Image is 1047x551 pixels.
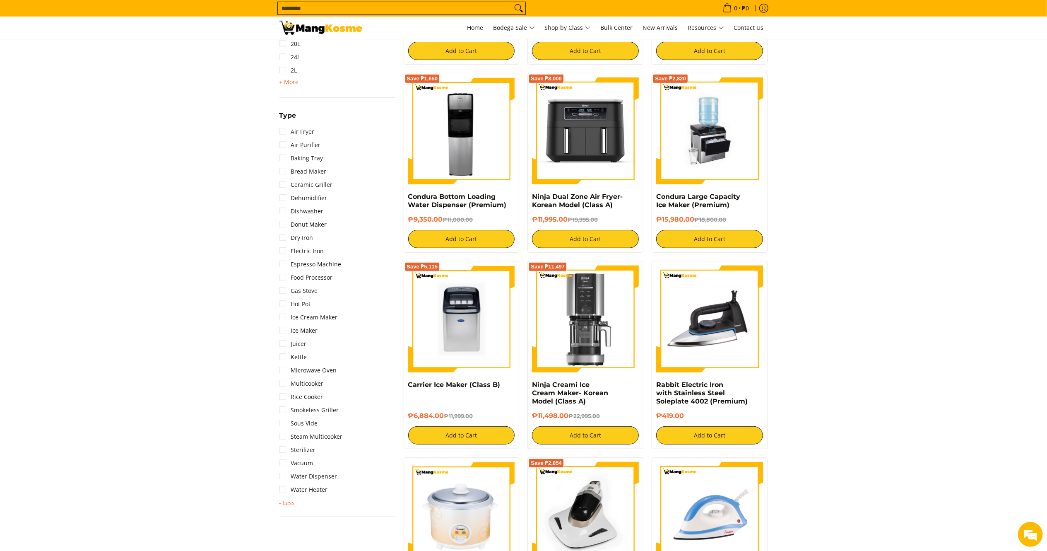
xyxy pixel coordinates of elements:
span: Save ₱2,854 [531,461,562,466]
a: Smokeless Griller [279,404,339,417]
a: Dehumidifier [279,191,327,205]
summary: Open [279,500,295,506]
button: Add to Cart [656,426,763,445]
button: Add to Cart [408,42,515,60]
a: Rice Cooker [279,390,323,404]
h6: ₱11,995.00 [532,215,639,224]
span: Shop by Class [545,23,591,33]
a: Sous Vide [279,417,318,430]
a: Condura Bottom Loading Water Dispenser (Premium) [408,193,507,209]
a: 2L [279,64,297,77]
a: Vacuum [279,457,313,470]
del: ₱18,800.00 [694,216,726,223]
a: Kettle [279,350,307,364]
summary: Open [279,112,296,125]
h6: ₱11,498.00 [532,412,639,420]
span: Save ₱1,650 [407,76,438,81]
button: Add to Cart [532,42,639,60]
a: Rabbit Electric Iron with Stainless Steel Soleplate 4002 (Premium) [656,381,748,405]
button: Add to Cart [656,42,763,60]
a: Carrier Ice Maker (Class B) [408,381,501,389]
del: ₱11,999.00 [444,413,473,419]
a: Ice Maker [279,324,318,337]
span: ₱0 [741,5,751,11]
a: 24L [279,51,301,64]
a: Condura Large Capacity Ice Maker (Premium) [656,193,740,209]
span: We're online! [48,104,114,188]
span: Type [279,112,296,119]
button: Search [512,2,525,15]
span: New Arrivals [643,24,678,31]
a: Resources [684,17,728,39]
del: ₱11,000.00 [443,216,473,223]
button: Add to Cart [532,230,639,248]
img: Condura Bottom Loading Water Dispenser (Premium) [408,77,515,184]
h6: ₱6,884.00 [408,412,515,420]
a: Sterilizer [279,443,316,457]
button: Add to Cart [532,426,639,445]
a: Hot Pot [279,297,311,311]
a: Multicooker [279,377,324,390]
span: Save ₱8,000 [531,76,562,81]
a: Contact Us [730,17,768,39]
span: + More [279,79,299,85]
summary: Open [279,77,299,87]
span: Save ₱2,820 [655,76,686,81]
a: Baking Tray [279,152,323,165]
h6: ₱15,980.00 [656,215,763,224]
a: Food Processor [279,271,333,284]
del: ₱19,995.00 [568,216,598,223]
a: Shop by Class [541,17,595,39]
a: Air Fryer [279,125,315,138]
a: Microwave Oven [279,364,337,377]
button: Add to Cart [656,230,763,248]
a: 20L [279,37,301,51]
a: Bread Maker [279,165,327,178]
span: • [720,4,752,13]
a: Electric Iron [279,244,324,258]
img: https://mangkosme.com/products/condura-large-capacity-ice-maker-premium [656,77,763,184]
button: Add to Cart [408,230,515,248]
a: Water Dispenser [279,470,337,483]
img: Small Appliances l Mang Kosme: Home Appliances Warehouse Sale [279,21,362,35]
a: Espresso Machine [279,258,342,271]
a: Juicer [279,337,307,350]
a: New Arrivals [639,17,682,39]
a: Ceramic Griller [279,178,333,191]
del: ₱22,995.00 [568,413,600,419]
a: Steam Multicooker [279,430,343,443]
h6: ₱419.00 [656,412,763,420]
span: 0 [733,5,739,11]
a: Dry Iron [279,231,313,244]
a: Ninja Dual Zone Air Fryer- Korean Model (Class A) [532,193,623,209]
img: ninja-creami-ice-cream-maker-gray-korean-model-full-view-mang-kosme [532,266,639,372]
div: Minimize live chat window [136,4,156,24]
a: Donut Maker [279,218,327,231]
button: Add to Cart [408,426,515,445]
span: Home [467,24,484,31]
span: Bulk Center [601,24,633,31]
span: - Less [279,500,295,506]
span: Contact Us [734,24,764,31]
textarea: Type your message and hit 'Enter' [4,226,158,255]
a: Gas Stove [279,284,318,297]
a: Bodega Sale [489,17,539,39]
h6: ₱9,350.00 [408,215,515,224]
div: Chat with us now [43,46,139,57]
a: Dishwasher [279,205,324,218]
span: Save ₱11,497 [531,264,565,269]
img: ninja-dual-zone-air-fryer-full-view-mang-kosme [532,77,639,184]
span: Bodega Sale [493,23,535,33]
span: Save ₱5,115 [407,264,438,269]
img: https://mangkosme.com/products/rabbit-electric-iron-with-stainless-steel-soleplate-4002-class-a [656,266,763,372]
nav: Main Menu [371,17,768,39]
a: Ice Cream Maker [279,311,338,324]
a: Bulk Center [597,17,637,39]
a: Air Purifier [279,138,321,152]
img: Carrier Ice Maker (Class B) [408,266,515,372]
a: Water Heater [279,483,328,496]
span: Resources [688,23,724,33]
a: Ninja Creami Ice Cream Maker- Korean Model (Class A) [532,381,608,405]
